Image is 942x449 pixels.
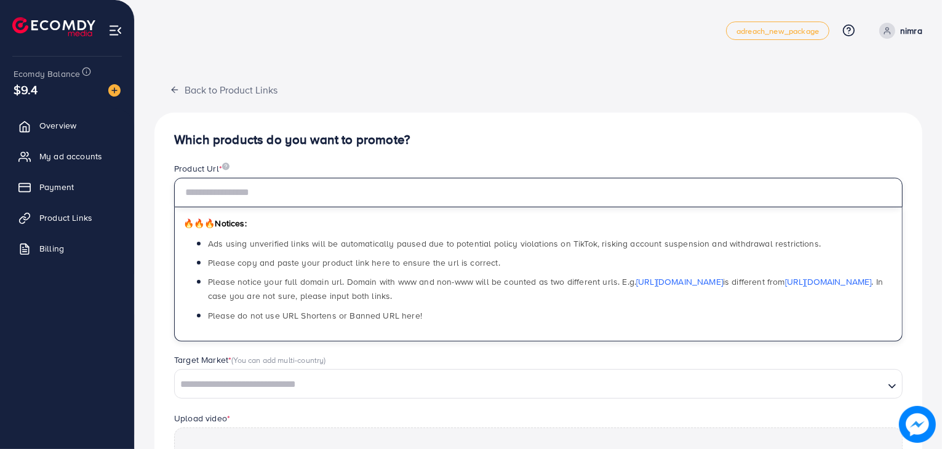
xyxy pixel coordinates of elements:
span: Notices: [183,217,247,229]
img: logo [12,17,95,36]
a: Payment [9,175,125,199]
a: Overview [9,113,125,138]
span: Billing [39,242,64,255]
label: Target Market [174,354,326,366]
span: Product Links [39,212,92,224]
img: image [899,406,936,443]
p: nimra [900,23,922,38]
a: adreach_new_package [726,22,829,40]
img: image [108,84,121,97]
span: Ecomdy Balance [14,68,80,80]
span: Please copy and paste your product link here to ensure the url is correct. [208,256,500,269]
h4: Which products do you want to promote? [174,132,903,148]
span: My ad accounts [39,150,102,162]
span: Payment [39,181,74,193]
input: Search for option [176,375,883,394]
label: Product Url [174,162,230,175]
span: (You can add multi-country) [231,354,325,365]
span: $9.4 [14,81,38,98]
span: 🔥🔥🔥 [183,217,215,229]
img: menu [108,23,122,38]
button: Back to Product Links [154,76,293,103]
a: Product Links [9,205,125,230]
span: Ads using unverified links will be automatically paused due to potential policy violations on Tik... [208,237,821,250]
span: Please do not use URL Shortens or Banned URL here! [208,309,422,322]
span: adreach_new_package [736,27,819,35]
a: [URL][DOMAIN_NAME] [785,276,872,288]
a: [URL][DOMAIN_NAME] [636,276,723,288]
span: Please notice your full domain url. Domain with www and non-www will be counted as two different ... [208,276,883,302]
span: Overview [39,119,76,132]
a: Billing [9,236,125,261]
label: Upload video [174,412,230,424]
img: image [222,162,230,170]
div: Search for option [174,369,903,399]
a: nimra [874,23,922,39]
a: My ad accounts [9,144,125,169]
